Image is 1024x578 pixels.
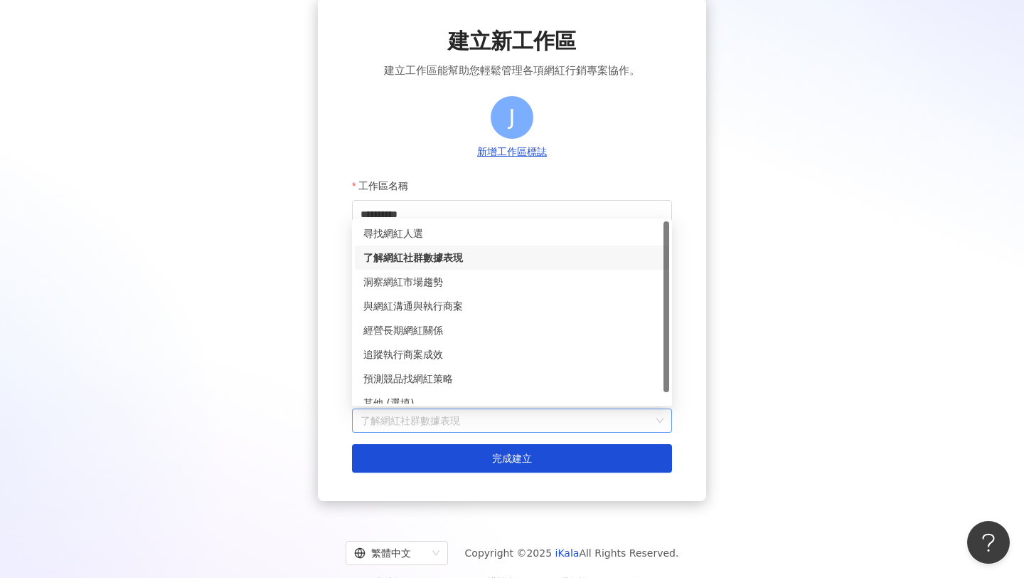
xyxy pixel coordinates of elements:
[354,542,427,564] div: 繁體中文
[355,391,669,415] div: 其他 (選填)
[448,26,576,56] span: 建立新工作區
[355,367,669,391] div: 預測競品找網紅策略
[355,342,669,367] div: 追蹤執行商案成效
[363,347,661,362] div: 追蹤執行商案成效
[363,226,661,241] div: 尋找網紅人選
[363,322,661,338] div: 經營長期網紅關係
[363,395,661,411] div: 其他 (選填)
[355,221,669,246] div: 尋找網紅人選
[473,144,551,160] button: 新增工作區標誌
[363,250,661,266] div: 了解網紅社群數據表現
[363,298,661,314] div: 與網紅溝通與執行商案
[361,409,663,432] span: 了解網紅社群數據表現
[555,547,580,559] a: iKala
[352,444,672,473] button: 完成建立
[355,246,669,270] div: 了解網紅社群數據表現
[363,274,661,290] div: 洞察網紅市場趨勢
[465,545,679,562] span: Copyright © 2025 All Rights Reserved.
[492,453,532,464] span: 完成建立
[509,100,516,134] span: J
[967,521,1010,564] iframe: Help Scout Beacon - Open
[352,200,672,228] input: 工作區名稱
[363,371,661,387] div: 預測競品找網紅策略
[355,270,669,294] div: 洞察網紅市場趨勢
[355,318,669,342] div: 經營長期網紅關係
[355,294,669,318] div: 與網紅溝通與執行商案
[384,62,640,79] span: 建立工作區能幫助您輕鬆管理各項網紅行銷專案協作。
[352,172,419,200] label: 工作區名稱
